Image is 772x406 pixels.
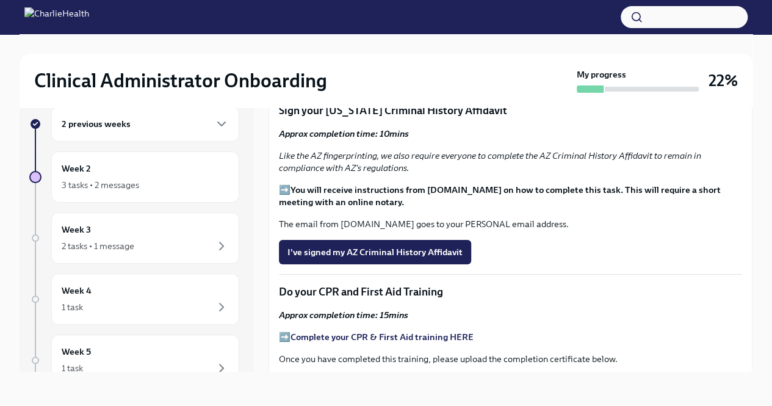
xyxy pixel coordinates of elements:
[287,246,463,258] span: I've signed my AZ Criminal History Affidavit
[29,335,239,386] a: Week 51 task
[279,310,408,321] strong: Approx completion time: 15mins
[279,128,409,139] strong: Approx completion time: 10mins
[279,150,701,173] em: Like the AZ fingerprinting, we also require everyone to complete the AZ Criminal History Affidavi...
[279,353,742,365] p: Once you have completed this training, please upload the completion certificate below.
[279,184,721,208] strong: You will receive instructions from [DOMAIN_NAME] on how to complete this task. This will require ...
[29,212,239,264] a: Week 32 tasks • 1 message
[577,68,626,81] strong: My progress
[279,184,742,208] p: ➡️
[62,301,83,313] div: 1 task
[279,240,471,264] button: I've signed my AZ Criminal History Affidavit
[62,362,83,374] div: 1 task
[279,285,742,299] p: Do your CPR and First Aid Training
[62,179,139,191] div: 3 tasks • 2 messages
[62,240,134,252] div: 2 tasks • 1 message
[62,345,91,358] h6: Week 5
[279,331,742,343] p: ➡️
[709,70,738,92] h3: 22%
[279,218,742,230] p: The email from [DOMAIN_NAME] goes to your PERSONAL email address.
[62,162,91,175] h6: Week 2
[29,274,239,325] a: Week 41 task
[62,117,131,131] h6: 2 previous weeks
[24,7,89,27] img: CharlieHealth
[29,151,239,203] a: Week 23 tasks • 2 messages
[34,68,327,93] h2: Clinical Administrator Onboarding
[62,284,92,297] h6: Week 4
[279,103,742,118] p: Sign your [US_STATE] Criminal History Affidavit
[62,223,91,236] h6: Week 3
[290,332,474,343] a: Complete your CPR & First Aid training HERE
[51,106,239,142] div: 2 previous weeks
